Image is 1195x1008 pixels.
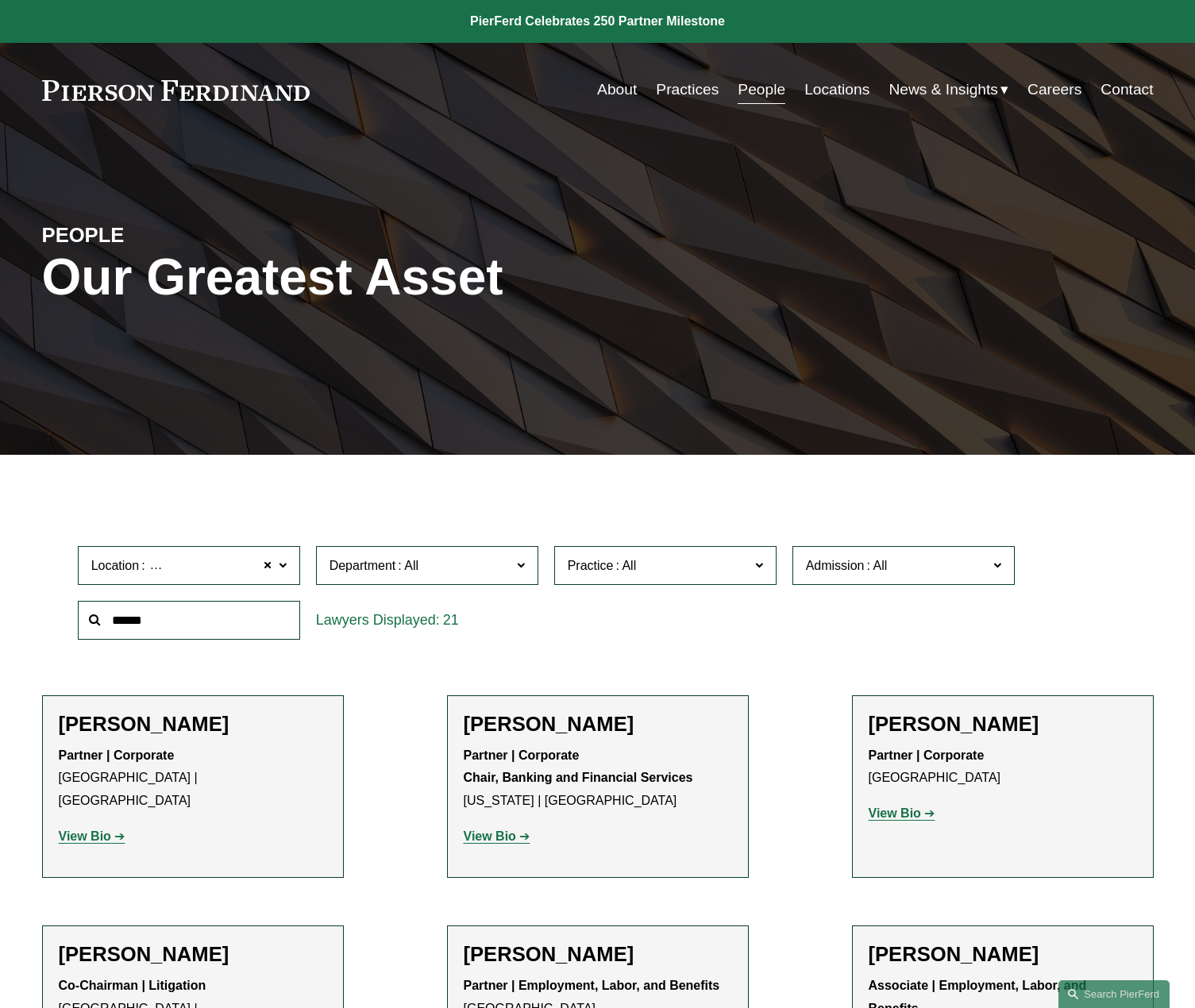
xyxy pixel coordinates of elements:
span: 21 [443,612,459,628]
a: View Bio [59,829,125,843]
span: Practice [568,559,614,572]
h2: [PERSON_NAME] [59,942,327,967]
p: [GEOGRAPHIC_DATA] | [GEOGRAPHIC_DATA] [59,744,327,813]
p: [GEOGRAPHIC_DATA] [869,744,1137,791]
strong: Partner | Corporate [869,748,985,762]
a: Practices [656,75,719,105]
strong: Partner | Corporate Chair, Banking and Financial Services [464,748,693,785]
strong: View Bio [869,806,921,820]
span: Location [91,559,140,572]
h2: [PERSON_NAME] [464,942,732,967]
a: View Bio [464,829,530,843]
h1: Our Greatest Asset [42,248,783,306]
span: [GEOGRAPHIC_DATA] [148,556,280,576]
strong: Partner | Corporate [59,748,175,762]
a: Search this site [1058,980,1170,1008]
h2: [PERSON_NAME] [869,942,1137,967]
strong: Partner | Employment, Labor, and Benefits [464,979,720,992]
h4: PEOPLE [42,222,320,248]
span: News & Insights [889,76,998,104]
a: Contact [1101,75,1153,105]
h2: [PERSON_NAME] [464,712,732,737]
h2: [PERSON_NAME] [59,712,327,737]
span: Admission [806,559,865,572]
span: Department [330,559,396,572]
strong: View Bio [59,829,111,843]
a: folder dropdown [889,75,1008,105]
p: [US_STATE] | [GEOGRAPHIC_DATA] [464,744,732,813]
a: Locations [804,75,869,105]
a: About [597,75,637,105]
a: View Bio [869,806,935,820]
strong: View Bio [464,829,516,843]
h2: [PERSON_NAME] [869,712,1137,737]
a: People [738,75,785,105]
strong: Co-Chairman | Litigation [59,979,206,992]
a: Careers [1027,75,1081,105]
